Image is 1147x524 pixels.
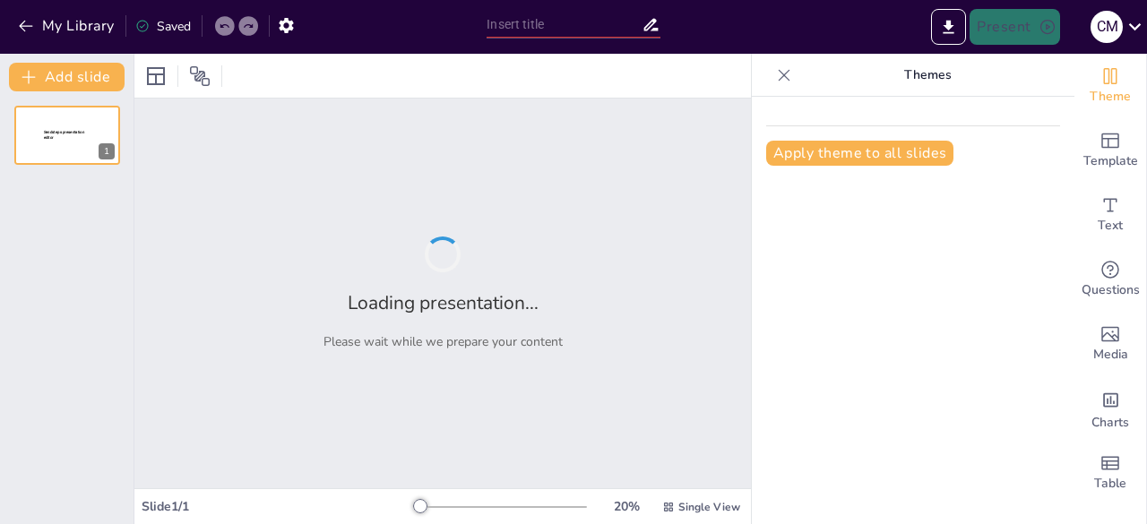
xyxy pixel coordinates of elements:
p: Themes [798,54,1056,97]
button: My Library [13,12,122,40]
span: Position [189,65,211,87]
p: Please wait while we prepare your content [323,333,563,350]
button: Add slide [9,63,125,91]
button: Export to PowerPoint [931,9,966,45]
div: 1 [99,143,115,159]
div: Add a table [1074,441,1146,505]
div: Slide 1 / 1 [142,498,415,515]
span: Table [1094,474,1126,494]
div: Add charts and graphs [1074,376,1146,441]
span: Media [1093,345,1128,365]
span: Sendsteps presentation editor [44,130,84,140]
div: Add text boxes [1074,183,1146,247]
button: Apply theme to all slides [766,141,953,166]
button: C M [1091,9,1123,45]
span: Template [1083,151,1138,171]
div: Change the overall theme [1074,54,1146,118]
span: Theme [1090,87,1131,107]
button: Present [970,9,1059,45]
div: Get real-time input from your audience [1074,247,1146,312]
span: Charts [1091,413,1129,433]
span: Questions [1082,280,1140,300]
div: Add images, graphics, shapes or video [1074,312,1146,376]
div: Saved [135,18,191,35]
div: C M [1091,11,1123,43]
span: Text [1098,216,1123,236]
div: 20 % [605,498,648,515]
div: 1 [14,106,120,165]
input: Insert title [487,12,641,38]
h2: Loading presentation... [348,290,539,315]
span: Single View [678,500,740,514]
div: Layout [142,62,170,90]
div: Add ready made slides [1074,118,1146,183]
